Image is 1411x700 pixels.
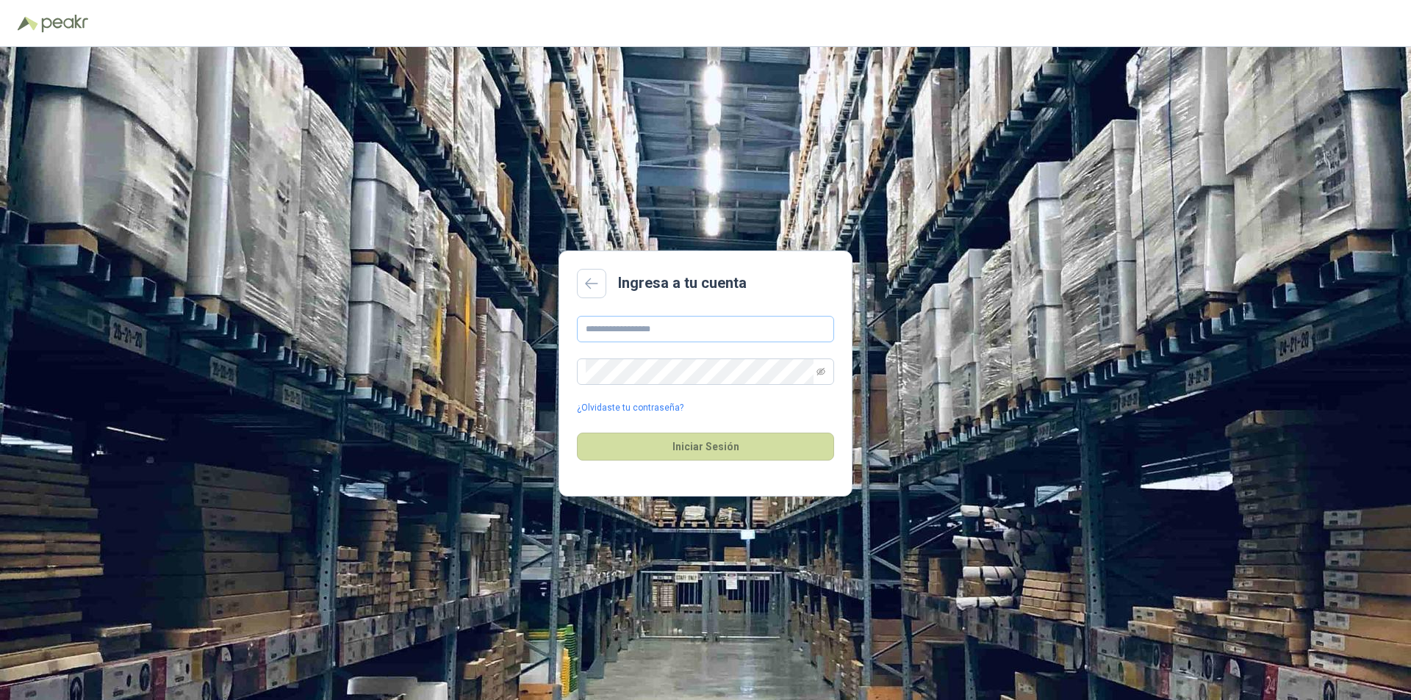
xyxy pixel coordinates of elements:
img: Peakr [41,15,88,32]
a: ¿Olvidaste tu contraseña? [577,401,683,415]
span: eye-invisible [816,367,825,376]
img: Logo [18,16,38,31]
button: Iniciar Sesión [577,433,834,461]
h2: Ingresa a tu cuenta [618,272,747,295]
